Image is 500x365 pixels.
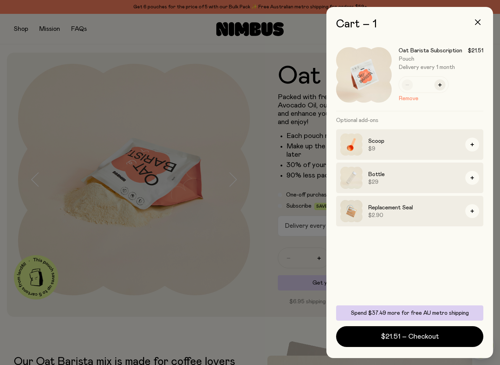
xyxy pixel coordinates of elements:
[340,310,479,316] p: Spend $37.49 more for free AU metro shipping
[336,326,483,347] button: $21.51 – Checkout
[399,64,483,71] span: Delivery every 1 month
[399,47,462,54] h3: Oat Barista Subscription
[368,212,460,219] span: $2.90
[399,56,414,62] span: Pouch
[368,203,460,212] h3: Replacement Seal
[381,332,439,341] span: $21.51 – Checkout
[368,170,460,179] h3: Bottle
[468,47,483,54] span: $21.51
[368,145,460,152] span: $9
[336,111,483,129] h3: Optional add-ons
[368,137,460,145] h3: Scoop
[336,18,483,31] h2: Cart – 1
[399,94,418,103] button: Remove
[368,179,460,185] span: $29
